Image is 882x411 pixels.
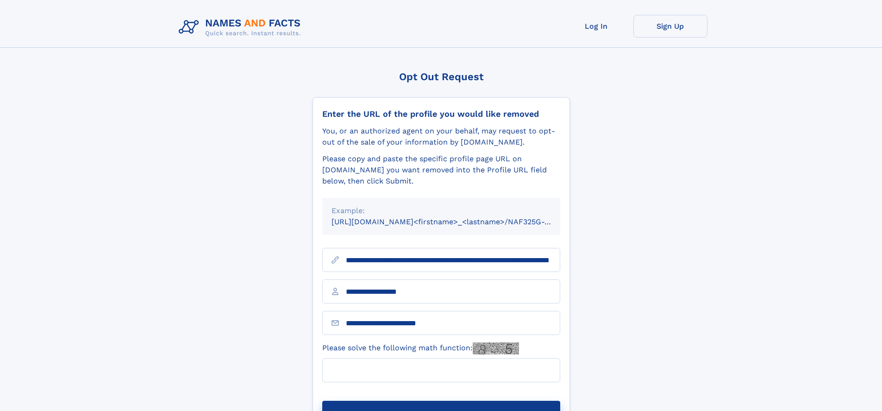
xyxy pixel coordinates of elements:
div: Example: [332,205,551,216]
div: You, or an authorized agent on your behalf, may request to opt-out of the sale of your informatio... [322,126,560,148]
div: Enter the URL of the profile you would like removed [322,109,560,119]
div: Please copy and paste the specific profile page URL on [DOMAIN_NAME] you want removed into the Pr... [322,153,560,187]
small: [URL][DOMAIN_NAME]<firstname>_<lastname>/NAF325G-xxxxxxxx [332,217,578,226]
div: Opt Out Request [313,71,570,82]
a: Log In [559,15,633,38]
a: Sign Up [633,15,707,38]
img: Logo Names and Facts [175,15,308,40]
label: Please solve the following math function: [322,342,519,354]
